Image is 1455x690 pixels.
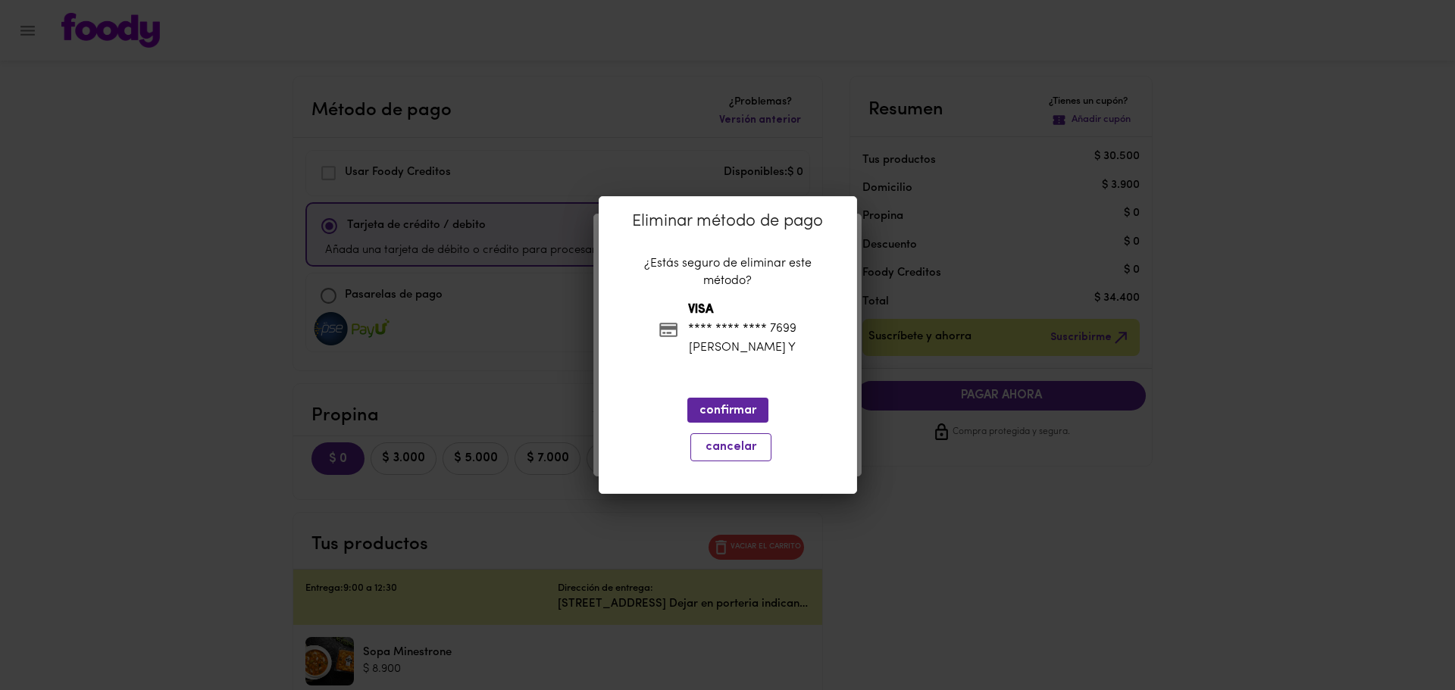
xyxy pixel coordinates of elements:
p: Eliminar método de pago [618,209,838,234]
iframe: Messagebird Livechat Widget [1367,602,1440,675]
p: [PERSON_NAME] Y [688,339,796,357]
button: confirmar [687,398,768,423]
b: VISA [688,304,713,316]
span: cancelar [700,440,762,454]
span: confirmar [699,404,756,418]
button: cancelar [690,433,771,461]
p: ¿Estás seguro de eliminar este método? [637,255,818,290]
